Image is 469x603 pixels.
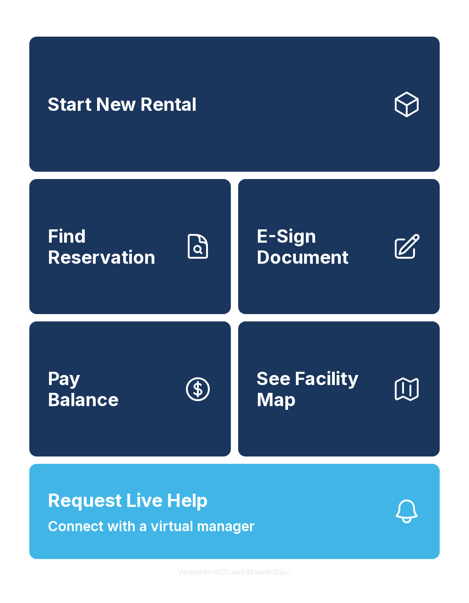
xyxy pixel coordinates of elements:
[48,94,196,115] span: Start New Rental
[29,464,440,559] button: Request Live HelpConnect with a virtual manager
[256,226,385,267] span: E-Sign Document
[29,179,231,314] a: Find Reservation
[48,368,119,410] span: Pay Balance
[48,226,176,267] span: Find Reservation
[29,321,231,456] button: PayBalance
[238,321,440,456] button: See Facility Map
[170,559,299,585] button: VersionkrrefDLawElMlwz8nfSsJ
[29,37,440,172] a: Start New Rental
[256,368,385,410] span: See Facility Map
[238,179,440,314] a: E-Sign Document
[48,487,208,514] span: Request Live Help
[48,516,255,537] span: Connect with a virtual manager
